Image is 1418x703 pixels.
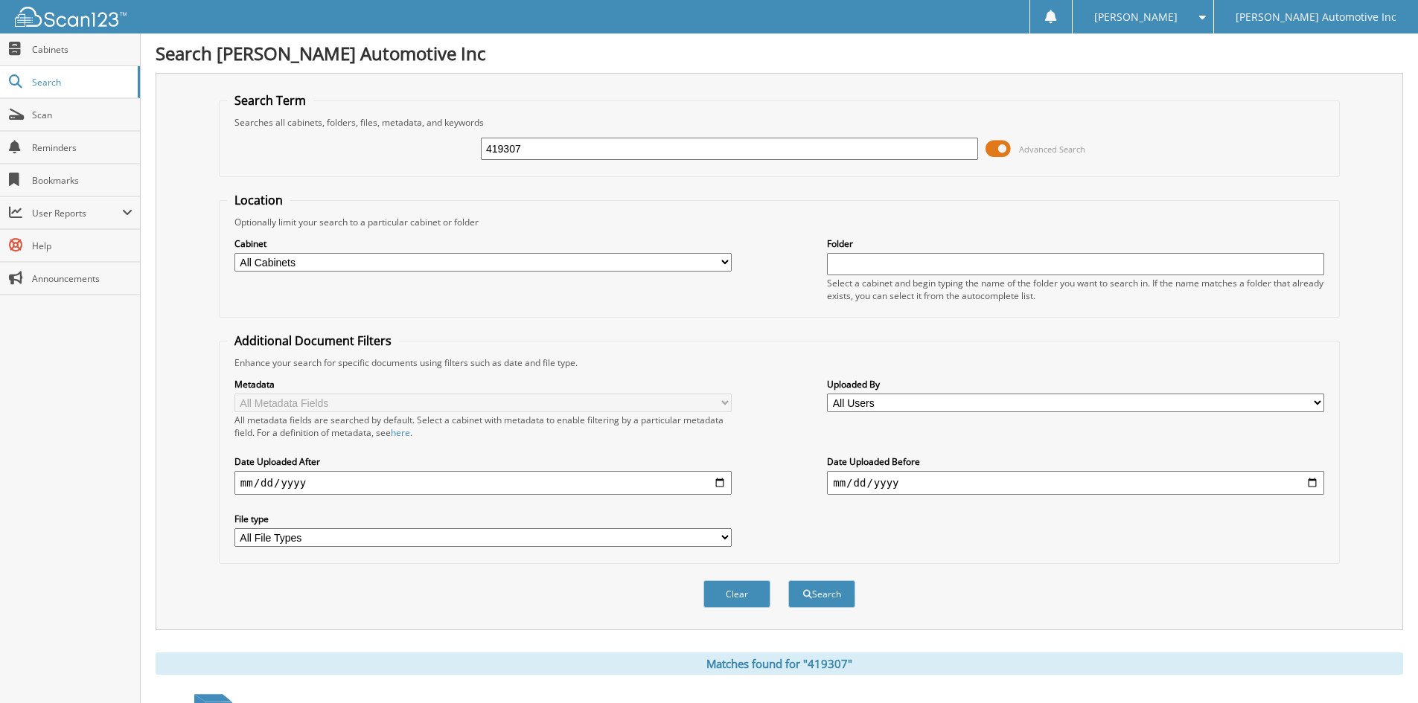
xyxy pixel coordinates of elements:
[827,378,1324,391] label: Uploaded By
[234,237,732,250] label: Cabinet
[32,109,132,121] span: Scan
[156,652,1403,675] div: Matches found for "419307"
[32,240,132,252] span: Help
[1019,144,1085,155] span: Advanced Search
[227,116,1332,129] div: Searches all cabinets, folders, files, metadata, and keywords
[703,580,770,608] button: Clear
[32,207,122,219] span: User Reports
[15,7,127,27] img: scan123-logo-white.svg
[227,216,1332,228] div: Optionally limit your search to a particular cabinet or folder
[788,580,855,608] button: Search
[234,378,732,391] label: Metadata
[827,455,1324,468] label: Date Uploaded Before
[827,277,1324,302] div: Select a cabinet and begin typing the name of the folder you want to search in. If the name match...
[827,237,1324,250] label: Folder
[1094,13,1178,22] span: [PERSON_NAME]
[227,92,313,109] legend: Search Term
[32,174,132,187] span: Bookmarks
[827,471,1324,495] input: end
[227,333,399,349] legend: Additional Document Filters
[32,272,132,285] span: Announcements
[32,141,132,154] span: Reminders
[234,513,732,525] label: File type
[227,356,1332,369] div: Enhance your search for specific documents using filters such as date and file type.
[156,41,1403,65] h1: Search [PERSON_NAME] Automotive Inc
[391,426,410,439] a: here
[227,192,290,208] legend: Location
[1236,13,1396,22] span: [PERSON_NAME] Automotive Inc
[234,471,732,495] input: start
[234,414,732,439] div: All metadata fields are searched by default. Select a cabinet with metadata to enable filtering b...
[32,76,130,89] span: Search
[32,43,132,56] span: Cabinets
[234,455,732,468] label: Date Uploaded After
